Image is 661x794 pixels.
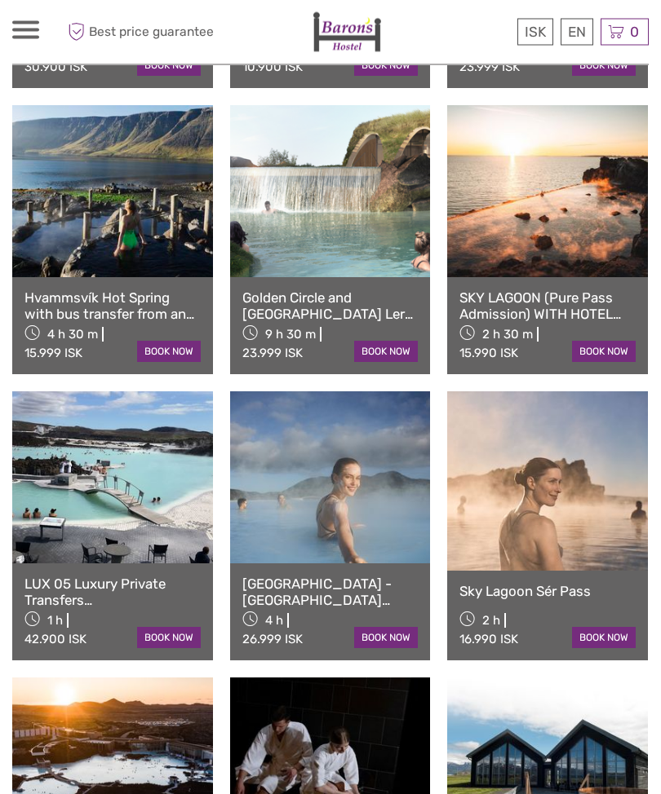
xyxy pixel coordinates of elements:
[242,60,303,75] div: 10.900 ISK
[137,55,201,77] a: book now
[24,60,87,75] div: 30.900 ISK
[354,342,418,363] a: book now
[242,633,303,647] div: 26.999 ISK
[265,614,283,629] span: 4 h
[23,29,184,42] p: We're away right now. Please check back later!
[525,24,546,40] span: ISK
[24,290,201,324] a: Hvammsvík Hot Spring with bus transfer from and to [GEOGRAPHIC_DATA]
[459,290,636,324] a: SKY LAGOON (Pure Pass Admission) WITH HOTEL PICK UP IN [GEOGRAPHIC_DATA]
[64,19,214,46] span: Best price guarantee
[459,60,520,75] div: 23.999 ISK
[572,55,636,77] a: book now
[572,342,636,363] a: book now
[354,628,418,649] a: book now
[459,633,518,647] div: 16.990 ISK
[628,24,641,40] span: 0
[47,328,98,342] span: 4 h 30 m
[482,614,500,629] span: 2 h
[188,25,207,45] button: Open LiveChat chat widget
[459,584,636,600] a: Sky Lagoon Sér Pass
[265,328,316,342] span: 9 h 30 m
[137,342,201,363] a: book now
[482,328,533,342] span: 2 h 30 m
[242,576,419,610] a: [GEOGRAPHIC_DATA] - [GEOGRAPHIC_DATA] Premium including admission
[313,12,381,52] img: 1836-9e372558-0328-4241-90e2-2ceffe36b1e5_logo_small.jpg
[24,576,201,610] a: LUX 05 Luxury Private Transfers [GEOGRAPHIC_DATA] To [GEOGRAPHIC_DATA]
[561,19,593,46] div: EN
[24,346,82,361] div: 15.999 ISK
[137,628,201,649] a: book now
[242,346,303,361] div: 23.999 ISK
[47,614,63,629] span: 1 h
[354,55,418,77] a: book now
[459,346,518,361] div: 15.990 ISK
[24,633,87,647] div: 42.900 ISK
[242,290,419,324] a: Golden Circle and [GEOGRAPHIC_DATA] Lerki Admission
[572,628,636,649] a: book now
